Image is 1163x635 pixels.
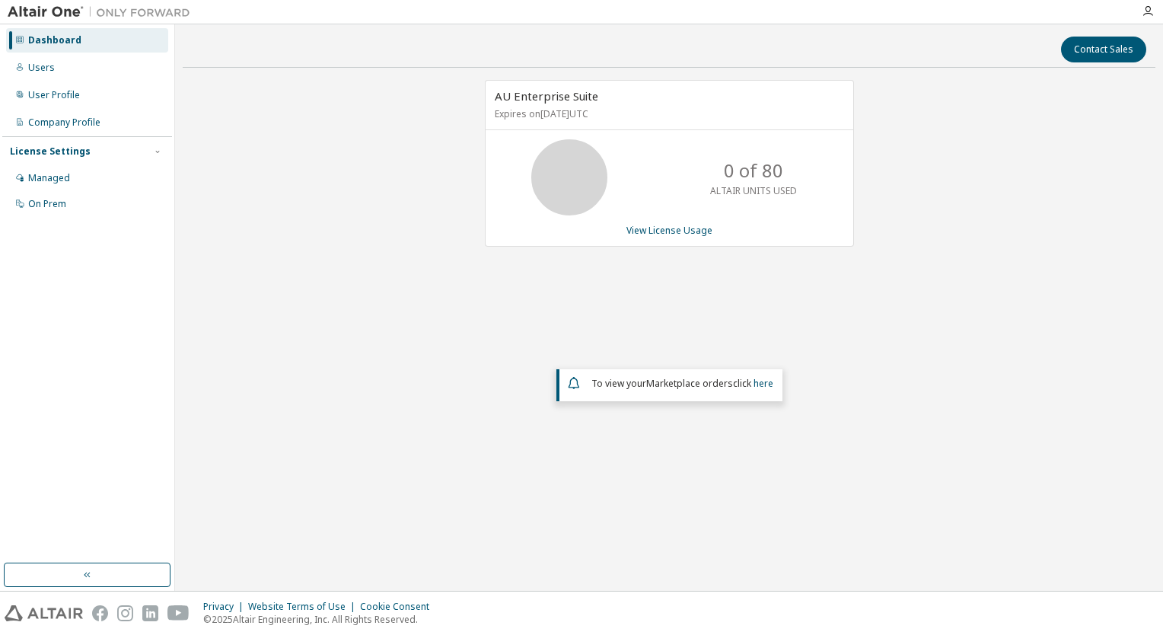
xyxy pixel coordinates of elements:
[495,88,598,104] span: AU Enterprise Suite
[142,605,158,621] img: linkedin.svg
[92,605,108,621] img: facebook.svg
[646,377,733,390] em: Marketplace orders
[28,116,100,129] div: Company Profile
[10,145,91,158] div: License Settings
[360,601,438,613] div: Cookie Consent
[495,107,840,120] p: Expires on [DATE] UTC
[1061,37,1146,62] button: Contact Sales
[167,605,190,621] img: youtube.svg
[754,377,773,390] a: here
[8,5,198,20] img: Altair One
[28,198,66,210] div: On Prem
[203,613,438,626] p: © 2025 Altair Engineering, Inc. All Rights Reserved.
[626,224,712,237] a: View License Usage
[28,62,55,74] div: Users
[591,377,773,390] span: To view your click
[5,605,83,621] img: altair_logo.svg
[117,605,133,621] img: instagram.svg
[28,34,81,46] div: Dashboard
[724,158,783,183] p: 0 of 80
[28,89,80,101] div: User Profile
[248,601,360,613] div: Website Terms of Use
[710,184,797,197] p: ALTAIR UNITS USED
[203,601,248,613] div: Privacy
[28,172,70,184] div: Managed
